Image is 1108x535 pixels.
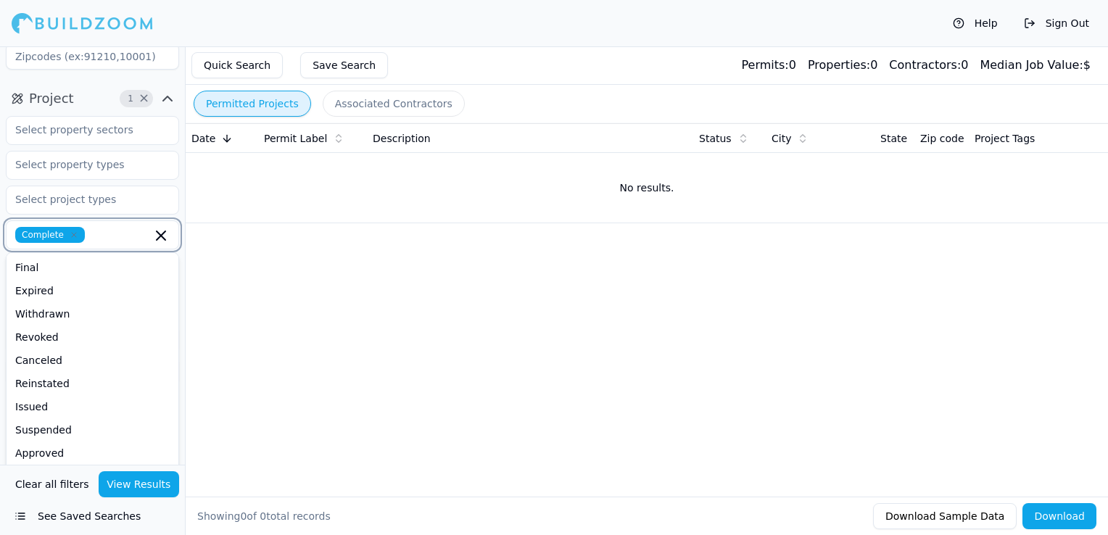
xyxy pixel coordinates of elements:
input: Select project types [7,186,160,212]
input: Select property types [7,152,160,178]
div: Suspended [9,418,175,441]
button: Download [1022,503,1096,529]
span: Project [29,88,74,109]
button: See Saved Searches [6,503,179,529]
div: $ [980,57,1091,74]
div: Withdrawn [9,302,175,325]
div: Final [9,256,175,279]
button: Project1Clear Project filters [6,87,179,110]
span: 0 [240,510,247,522]
div: 0 [889,57,968,74]
td: No results. [186,153,1108,223]
span: Permit Label [264,131,327,146]
div: Expired [9,279,175,302]
input: Zipcodes (ex:91210,10001) [6,43,179,70]
div: Reinstated [9,372,175,395]
span: Complete [15,227,85,243]
div: Suggestions [6,252,179,470]
input: Select property sectors [7,117,160,143]
span: City [772,131,791,146]
span: Clear Project filters [138,95,149,102]
button: Clear all filters [12,471,93,497]
button: Associated Contractors [323,91,465,117]
span: Properties: [808,58,870,72]
span: 0 [260,510,266,522]
div: Revoked [9,325,175,349]
button: Sign Out [1017,12,1096,35]
span: Date [191,131,215,146]
span: Description [373,131,431,146]
button: Download Sample Data [873,503,1017,529]
span: Contractors: [889,58,961,72]
span: Zip code [920,131,964,146]
span: 1 [123,91,138,106]
span: Status [699,131,732,146]
button: Save Search [300,52,388,78]
button: Quick Search [191,52,283,78]
div: 0 [741,57,795,74]
div: Showing of total records [197,509,331,523]
span: State [880,131,907,146]
button: View Results [99,471,180,497]
button: Permitted Projects [194,91,311,117]
button: Help [946,12,1005,35]
div: Approved [9,441,175,465]
div: 0 [808,57,877,74]
span: Median Job Value: [980,58,1083,72]
span: Project Tags [975,131,1035,146]
span: Permits: [741,58,788,72]
div: Issued [9,395,175,418]
div: Canceled [9,349,175,372]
